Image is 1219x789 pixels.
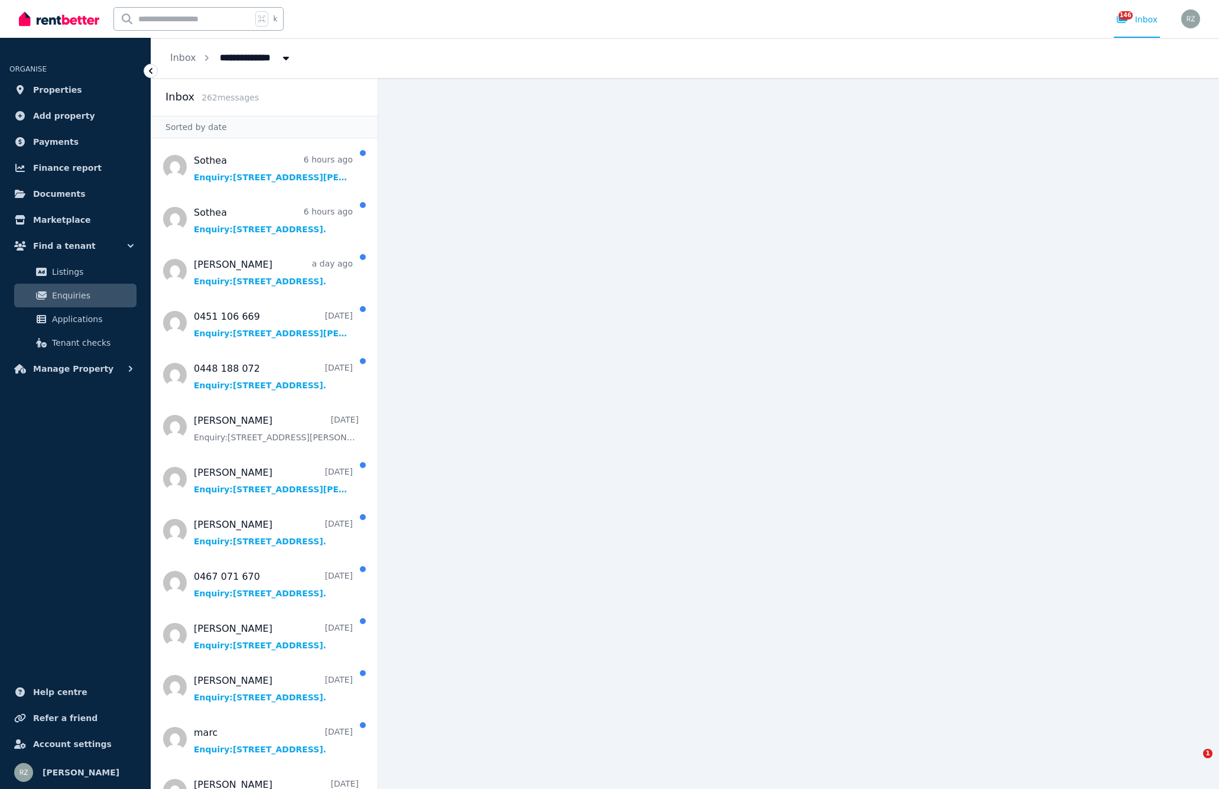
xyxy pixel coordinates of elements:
[14,763,33,782] img: robert zmeskal
[1179,749,1207,777] iframe: Intercom live chat
[9,357,141,381] button: Manage Property
[52,265,132,279] span: Listings
[194,622,353,651] a: [PERSON_NAME][DATE]Enquiry:[STREET_ADDRESS].
[9,234,141,258] button: Find a tenant
[9,732,141,756] a: Account settings
[273,14,277,24] span: k
[1116,14,1158,25] div: Inbox
[9,130,141,154] a: Payments
[194,154,353,183] a: Sothea6 hours agoEnquiry:[STREET_ADDRESS][PERSON_NAME].
[194,674,353,703] a: [PERSON_NAME][DATE]Enquiry:[STREET_ADDRESS].
[151,38,311,78] nav: Breadcrumb
[9,78,141,102] a: Properties
[151,116,378,138] div: Sorted by date
[33,83,82,97] span: Properties
[33,213,90,227] span: Marketplace
[194,310,353,339] a: 0451 106 669[DATE]Enquiry:[STREET_ADDRESS][PERSON_NAME].
[33,109,95,123] span: Add property
[9,680,141,704] a: Help centre
[19,10,99,28] img: RentBetter
[201,93,259,102] span: 262 message s
[14,307,136,331] a: Applications
[165,89,194,105] h2: Inbox
[194,518,353,547] a: [PERSON_NAME][DATE]Enquiry:[STREET_ADDRESS].
[194,466,353,495] a: [PERSON_NAME][DATE]Enquiry:[STREET_ADDRESS][PERSON_NAME].
[1181,9,1200,28] img: robert zmeskal
[33,135,79,149] span: Payments
[194,726,353,755] a: marc[DATE]Enquiry:[STREET_ADDRESS].
[9,65,47,73] span: ORGANISE
[9,104,141,128] a: Add property
[33,239,96,253] span: Find a tenant
[9,182,141,206] a: Documents
[194,206,353,235] a: Sothea6 hours agoEnquiry:[STREET_ADDRESS].
[151,138,378,789] nav: Message list
[33,161,102,175] span: Finance report
[43,765,119,780] span: [PERSON_NAME]
[9,706,141,730] a: Refer a friend
[14,331,136,355] a: Tenant checks
[33,737,112,751] span: Account settings
[194,258,353,287] a: [PERSON_NAME]a day agoEnquiry:[STREET_ADDRESS].
[52,288,132,303] span: Enquiries
[1119,11,1133,20] span: 146
[194,414,359,443] a: [PERSON_NAME][DATE]Enquiry:[STREET_ADDRESS][PERSON_NAME].
[33,685,87,699] span: Help centre
[1203,749,1213,758] span: 1
[33,187,86,201] span: Documents
[52,312,132,326] span: Applications
[9,208,141,232] a: Marketplace
[33,362,113,376] span: Manage Property
[14,284,136,307] a: Enquiries
[194,362,353,391] a: 0448 188 072[DATE]Enquiry:[STREET_ADDRESS].
[33,711,97,725] span: Refer a friend
[14,260,136,284] a: Listings
[194,570,353,599] a: 0467 071 670[DATE]Enquiry:[STREET_ADDRESS].
[52,336,132,350] span: Tenant checks
[9,156,141,180] a: Finance report
[170,52,196,63] a: Inbox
